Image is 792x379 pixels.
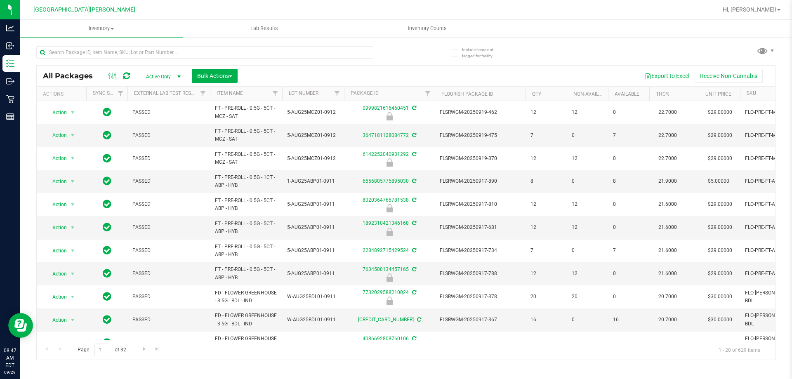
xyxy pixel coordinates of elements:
a: SKU [747,90,756,96]
div: Newly Received [343,228,436,236]
a: Filter [196,87,210,101]
span: FLSRWGM-20250919-462 [440,108,521,116]
inline-svg: Reports [6,113,14,121]
button: Receive Non-Cannabis [695,69,763,83]
span: PASSED [132,108,205,116]
span: $29.00000 [704,245,736,257]
a: Lot Number [289,90,318,96]
span: 7 [530,132,562,139]
span: 20.7000 [654,337,681,349]
span: 22.7000 [654,129,681,141]
iframe: Resource center [8,313,33,338]
inline-svg: Inventory [6,59,14,68]
button: Bulk Actions [192,69,238,83]
span: [GEOGRAPHIC_DATA][PERSON_NAME] [33,6,135,13]
div: Newly Received [343,158,436,167]
span: In Sync [103,175,111,187]
a: Available [615,91,639,97]
span: 1 - 20 of 629 items [712,344,767,356]
span: 7 [613,247,644,254]
span: Sync from Compliance System [411,197,416,203]
p: 08:47 AM EDT [4,347,16,369]
span: 12 [530,200,562,208]
span: Inventory Counts [397,25,458,32]
div: Newly Received [343,204,436,212]
span: 21.9000 [654,175,681,187]
span: 0 [613,224,644,231]
div: Actions [43,91,83,97]
span: FLSRWGM-20250917-298 [440,339,521,347]
a: Qty [532,91,541,97]
span: 21.6000 [654,198,681,210]
a: Inventory Counts [346,20,509,37]
span: 0 [613,293,644,301]
span: 21.6000 [654,268,681,280]
a: Flourish Package ID [441,91,493,97]
span: 20 [572,339,603,347]
inline-svg: Inbound [6,42,14,50]
span: $5.00000 [704,175,733,187]
a: Sync Status [93,90,125,96]
span: 12 [572,224,603,231]
span: 0 [572,316,603,324]
span: 0 [613,339,644,347]
span: FT - PRE-ROLL - 0.5G - 5CT - MCZ - SAT [215,127,277,143]
span: 20.7000 [654,314,681,326]
span: 12 [572,200,603,208]
span: All Packages [43,71,101,80]
span: PASSED [132,177,205,185]
span: 12 [572,270,603,278]
span: In Sync [103,268,111,279]
span: 5-AUG25MCZ01-0912 [287,108,339,116]
span: select [68,107,78,118]
span: W-AUG25BDL01-0911 [287,339,339,347]
span: PASSED [132,155,205,162]
a: External Lab Test Result [134,90,199,96]
a: 2284892715429524 [363,247,409,253]
span: FLSRWGM-20250919-370 [440,155,521,162]
span: select [68,268,78,280]
span: In Sync [103,291,111,302]
span: In Sync [103,245,111,256]
span: $30.00000 [704,314,736,326]
a: THC% [656,91,669,97]
span: In Sync [103,337,111,348]
a: Go to the last page [151,344,163,355]
span: 20 [530,293,562,301]
a: 6556805775895030 [363,178,409,184]
a: Lab Results [183,20,346,37]
span: FD - FLOWER GREENHOUSE - 3.5G - BDL - IND [215,312,277,327]
span: select [68,314,78,326]
span: In Sync [103,314,111,325]
span: FT - PRE-ROLL - 0.5G - 5CT - ABP - HYB [215,220,277,235]
span: W-AUG25BDL01-0911 [287,293,339,301]
span: Action [45,107,67,118]
a: 3647181128084772 [363,132,409,138]
span: 0 [613,108,644,116]
a: Unit Price [705,91,731,97]
span: Action [45,268,67,280]
span: 16 [530,316,562,324]
span: FT - PRE-ROLL - 0.5G - 5CT - ABP - HYB [215,197,277,212]
span: Sync from Compliance System [411,220,416,226]
span: FLSRWGM-20250917-890 [440,177,521,185]
span: 22.7000 [654,153,681,165]
span: FD - FLOWER GREENHOUSE - 3.5G - BDL - IND [215,289,277,305]
span: PASSED [132,200,205,208]
span: $29.00000 [704,221,736,233]
span: Bulk Actions [197,73,232,79]
span: FLSRWGM-20250917-788 [440,270,521,278]
span: select [68,129,78,141]
span: PASSED [132,339,205,347]
span: 0 [572,132,603,139]
span: Action [45,129,67,141]
span: FD - FLOWER GREENHOUSE - 3.5G - BDL - IND [215,335,277,351]
span: 8 [613,177,644,185]
span: 0 [572,177,603,185]
span: Lab Results [239,25,289,32]
span: Action [45,245,67,257]
a: Inventory [20,20,183,37]
span: Hi, [PERSON_NAME]! [723,6,776,13]
div: Newly Received [343,112,436,120]
inline-svg: Analytics [6,24,14,32]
